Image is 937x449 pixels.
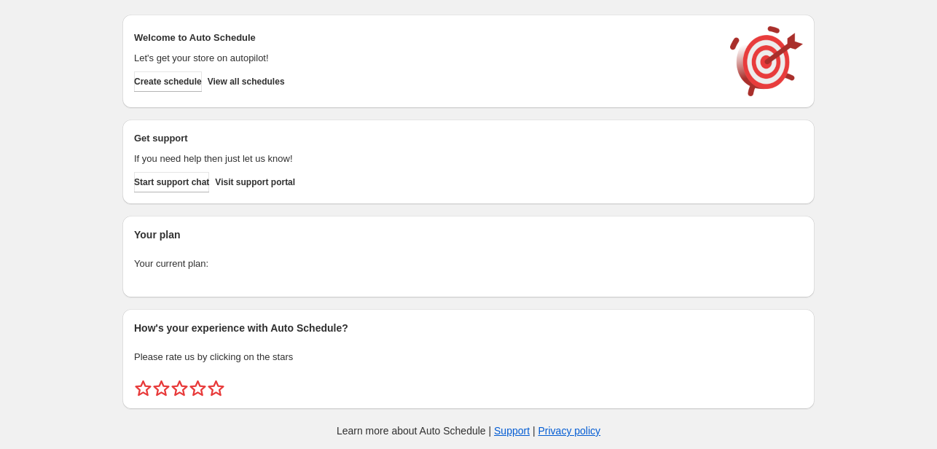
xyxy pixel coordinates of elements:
[337,423,600,438] p: Learn more about Auto Schedule | |
[134,51,716,66] p: Let's get your store on autopilot!
[208,76,285,87] span: View all schedules
[215,172,295,192] a: Visit support portal
[134,257,803,271] p: Your current plan:
[538,425,601,437] a: Privacy policy
[215,176,295,188] span: Visit support portal
[134,152,716,166] p: If you need help then just let us know!
[208,71,285,92] button: View all schedules
[494,425,530,437] a: Support
[134,31,716,45] h2: Welcome to Auto Schedule
[134,350,803,364] p: Please rate us by clicking on the stars
[134,76,202,87] span: Create schedule
[134,227,803,242] h2: Your plan
[134,131,716,146] h2: Get support
[134,176,209,188] span: Start support chat
[134,172,209,192] a: Start support chat
[134,71,202,92] button: Create schedule
[134,321,803,335] h2: How's your experience with Auto Schedule?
